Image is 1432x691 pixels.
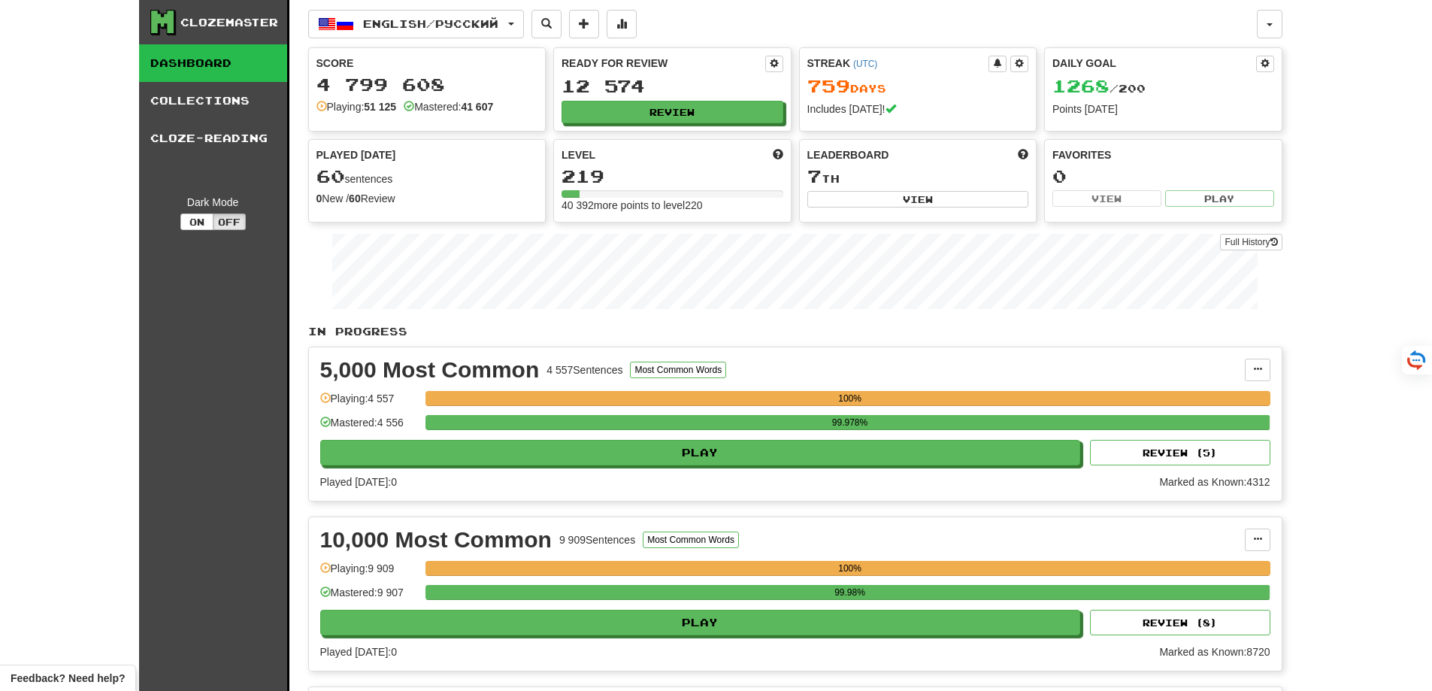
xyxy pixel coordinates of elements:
div: 0 [1052,167,1274,186]
a: Cloze-Reading [139,120,287,157]
div: 100% [430,391,1270,406]
button: Play [320,440,1081,465]
a: Collections [139,82,287,120]
button: Search sentences [531,10,562,38]
span: This week in points, UTC [1018,147,1028,162]
div: Mastered: [404,99,493,114]
div: Clozemaster [180,15,278,30]
span: 759 [807,75,850,96]
button: Most Common Words [630,362,726,378]
div: Includes [DATE]! [807,102,1029,117]
div: Marked as Known: 8720 [1159,644,1270,659]
div: 99.978% [430,415,1270,430]
div: Streak [807,56,989,71]
div: th [807,167,1029,186]
div: 219 [562,167,783,186]
p: In Progress [308,324,1282,339]
button: Add sentence to collection [569,10,599,38]
button: Play [320,610,1081,635]
div: 5,000 Most Common [320,359,540,381]
span: / 200 [1052,82,1146,95]
div: Favorites [1052,147,1274,162]
button: Most Common Words [643,532,739,548]
a: (UTC) [853,59,877,69]
span: Leaderboard [807,147,889,162]
div: Points [DATE] [1052,102,1274,117]
span: Played [DATE]: 0 [320,476,397,488]
div: New / Review [316,191,538,206]
strong: 0 [316,192,322,205]
div: sentences [316,167,538,186]
button: Review [562,101,783,123]
span: 7 [807,165,822,186]
div: 40 392 more points to level 220 [562,198,783,213]
button: Review (8) [1090,610,1270,635]
button: Play [1165,190,1274,207]
button: Off [213,214,246,230]
div: 9 909 Sentences [559,532,635,547]
div: 4 799 608 [316,75,538,94]
div: 10,000 Most Common [320,529,552,551]
span: Open feedback widget [11,671,125,686]
strong: 41 607 [461,101,493,113]
span: Level [562,147,595,162]
button: On [180,214,213,230]
span: 1268 [1052,75,1110,96]
button: English/Русский [308,10,524,38]
div: Playing: 9 909 [320,561,418,586]
div: Marked as Known: 4312 [1159,474,1270,489]
button: View [1052,190,1161,207]
button: View [807,191,1029,208]
strong: 51 125 [364,101,396,113]
span: Played [DATE]: 0 [320,646,397,658]
span: 60 [316,165,345,186]
div: 4 557 Sentences [546,362,622,377]
div: Ready for Review [562,56,765,71]
div: Playing: 4 557 [320,391,418,416]
div: 99.98% [430,585,1270,600]
strong: 60 [349,192,361,205]
div: Mastered: 4 556 [320,415,418,440]
button: More stats [607,10,637,38]
a: Dashboard [139,44,287,82]
div: Playing: [316,99,397,114]
div: Score [316,56,538,71]
a: Full History [1220,234,1282,250]
button: Review (5) [1090,440,1270,465]
div: 100% [430,561,1270,576]
div: Mastered: 9 907 [320,585,418,610]
span: Played [DATE] [316,147,396,162]
div: Dark Mode [150,195,276,210]
div: 12 574 [562,77,783,95]
span: Score more points to level up [773,147,783,162]
span: English / Русский [363,17,498,30]
div: Daily Goal [1052,56,1256,72]
div: Day s [807,77,1029,96]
